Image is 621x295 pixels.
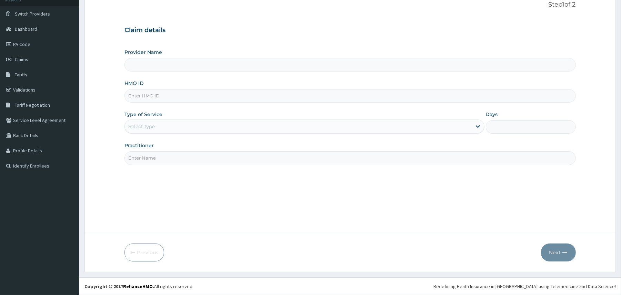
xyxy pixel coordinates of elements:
[15,102,50,108] span: Tariff Negotiation
[124,49,162,56] label: Provider Name
[124,151,575,165] input: Enter Name
[124,244,164,261] button: Previous
[15,56,28,63] span: Claims
[433,283,616,290] div: Redefining Heath Insurance in [GEOGRAPHIC_DATA] using Telemedicine and Data Science!
[124,27,575,34] h3: Claim details
[128,123,155,130] div: Select type
[15,11,50,17] span: Switch Providers
[123,283,153,289] a: RelianceHMO
[124,89,575,103] input: Enter HMO ID
[124,80,144,87] label: HMO ID
[541,244,576,261] button: Next
[124,111,162,118] label: Type of Service
[15,26,37,32] span: Dashboard
[486,111,498,118] label: Days
[84,283,154,289] strong: Copyright © 2017 .
[124,142,154,149] label: Practitioner
[124,1,575,9] p: Step 1 of 2
[79,277,621,295] footer: All rights reserved.
[15,72,27,78] span: Tariffs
